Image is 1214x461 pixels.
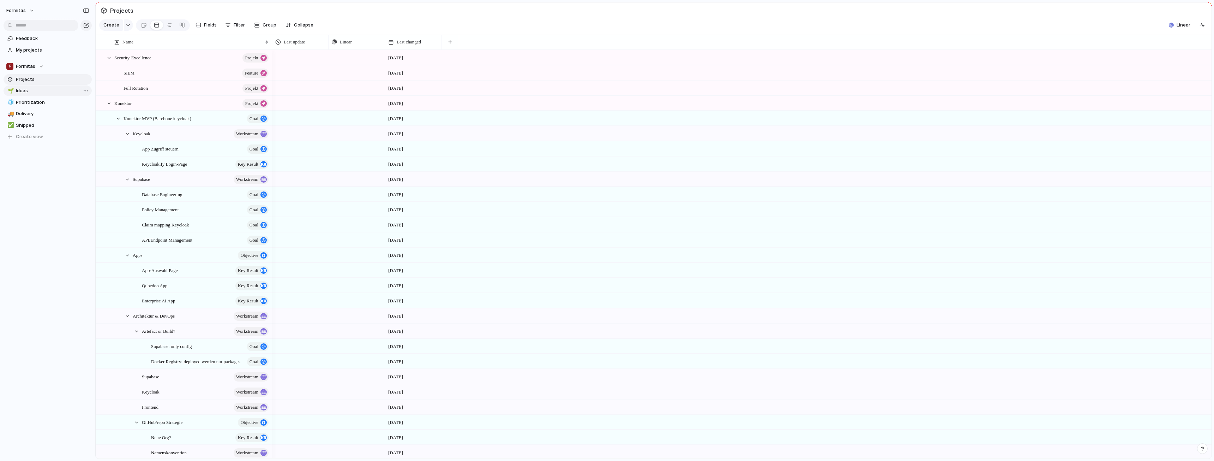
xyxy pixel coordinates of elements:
[250,205,258,215] span: goal
[4,33,92,44] a: Feedback
[142,190,182,198] span: Database Engineering
[245,53,258,63] span: Projekt
[142,372,159,380] span: Supabase
[250,342,258,351] span: goal
[388,449,403,456] span: [DATE]
[388,191,403,198] span: [DATE]
[388,404,403,411] span: [DATE]
[388,282,403,289] span: [DATE]
[4,85,92,96] a: 🌱Ideas
[7,121,12,129] div: ✅
[1166,20,1193,30] button: Linear
[250,357,258,367] span: goal
[204,22,217,29] span: Fields
[251,19,280,31] button: Group
[234,403,269,412] button: workstream
[151,357,240,365] span: Docker Registry: deployed werden nur packages
[235,160,269,169] button: Key result
[193,19,220,31] button: Fields
[236,448,258,458] span: workstream
[388,358,403,365] span: [DATE]
[388,237,403,244] span: [DATE]
[4,131,92,142] button: Create view
[236,326,258,336] span: workstream
[109,4,135,17] span: Projects
[236,402,258,412] span: workstream
[114,99,132,107] span: Konektor
[142,388,160,396] span: Keycloak
[294,22,313,29] span: Collapse
[235,296,269,306] button: Key result
[388,161,403,168] span: [DATE]
[388,100,403,107] span: [DATE]
[388,85,403,92] span: [DATE]
[250,114,258,124] span: goal
[142,205,179,213] span: Policy Management
[142,281,168,289] span: Qubedoo App
[388,297,403,305] span: [DATE]
[245,99,258,108] span: Projekt
[114,53,151,61] span: Security-Excellence
[250,235,258,245] span: goal
[388,389,403,396] span: [DATE]
[16,110,89,117] span: Delivery
[142,160,187,168] span: Keycloakify Login-Page
[238,251,269,260] button: objective
[234,448,269,457] button: workstream
[142,327,175,335] span: Artefact or Build?
[388,373,403,380] span: [DATE]
[142,236,192,244] span: API/Endpoint Management
[124,69,134,77] span: SIEM
[124,84,148,92] span: Full Rotation
[388,267,403,274] span: [DATE]
[142,220,189,229] span: Claim mapping Keycloak
[234,312,269,321] button: workstream
[388,146,403,153] span: [DATE]
[388,206,403,213] span: [DATE]
[284,39,305,46] span: Last update
[4,61,92,72] button: Formitas
[133,312,175,320] span: Architektur & DevOps
[234,175,269,184] button: workstream
[234,129,269,138] button: workstream
[250,190,258,200] span: goal
[236,387,258,397] span: workstream
[151,342,192,350] span: Supabase: only config
[124,114,191,122] span: Konektor MVP (Barebone keycloak)
[16,35,89,42] span: Feedback
[3,5,38,16] button: Formitas
[16,133,43,140] span: Create view
[238,433,258,443] span: Key result
[397,39,421,46] span: Last changed
[388,115,403,122] span: [DATE]
[388,343,403,350] span: [DATE]
[247,220,269,230] button: goal
[1177,22,1190,29] span: Linear
[4,97,92,108] a: 🧊Prioritization
[151,433,171,441] span: Neue Org?
[242,53,269,63] button: Projekt
[388,252,403,259] span: [DATE]
[236,175,258,184] span: workstream
[7,98,12,106] div: 🧊
[247,236,269,245] button: goal
[16,122,89,129] span: Shipped
[250,220,258,230] span: goal
[16,47,89,54] span: My projects
[234,372,269,382] button: workstream
[238,281,258,291] span: Key result
[6,110,13,117] button: 🚚
[234,388,269,397] button: workstream
[238,418,269,427] button: objective
[235,281,269,290] button: Key result
[236,311,258,321] span: workstream
[142,144,179,153] span: App Zugriff steuern
[283,19,316,31] button: Collapse
[16,87,89,94] span: Ideas
[133,175,150,183] span: Supabase
[388,328,403,335] span: [DATE]
[142,403,158,411] span: Frontend
[235,266,269,275] button: Key result
[103,22,119,29] span: Create
[7,110,12,118] div: 🚚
